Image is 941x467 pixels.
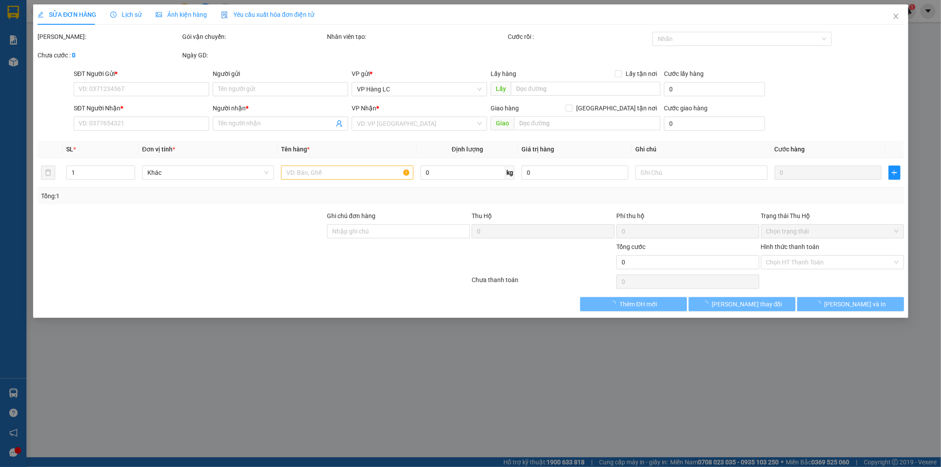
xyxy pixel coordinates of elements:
button: [PERSON_NAME] và In [797,297,904,311]
span: plus [889,169,900,176]
div: Nhân viên tạo: [327,32,506,41]
b: 0 [72,52,75,59]
span: kg [506,166,514,180]
div: Người gửi [213,69,348,79]
input: Cước giao hàng [664,117,765,131]
span: Khác [147,166,269,179]
div: Chưa thanh toán [471,275,615,290]
span: Định lượng [452,146,483,153]
div: Người nhận [213,103,348,113]
label: Ghi chú đơn hàng [327,212,375,219]
span: [PERSON_NAME] thay đổi [712,299,782,309]
span: VP Hàng LC [357,83,482,96]
span: Giao [490,116,514,130]
div: Trạng thái Thu Hộ [761,211,904,221]
span: SỬA ĐƠN HÀNG [37,11,96,18]
div: Phí thu hộ [616,211,759,224]
span: Ảnh kiện hàng [156,11,207,18]
span: Cước hàng [774,146,805,153]
div: Cước rồi : [507,32,650,41]
span: Lấy hàng [490,70,516,77]
button: Close [883,4,908,29]
button: plus [888,166,900,180]
button: Thêm ĐH mới [580,297,686,311]
span: Lấy tận nơi [622,69,660,79]
input: Cước lấy hàng [664,82,765,96]
span: Tổng cước [616,243,645,250]
img: icon [221,11,228,19]
span: edit [37,11,44,18]
span: Yêu cầu xuất hóa đơn điện tử [221,11,314,18]
label: Cước lấy hàng [664,70,704,77]
span: close [892,13,899,20]
button: delete [41,166,55,180]
span: Tên hàng [281,146,310,153]
span: VP Nhận [352,105,376,112]
div: Tổng: 1 [41,191,363,201]
div: VP gửi [352,69,487,79]
div: SĐT Người Nhận [74,103,209,113]
input: VD: Bàn, Ghế [281,166,413,180]
span: [PERSON_NAME] và In [824,299,886,309]
span: Lịch sử [110,11,142,18]
span: Chọn trạng thái [766,225,898,238]
span: clock-circle [110,11,116,18]
div: Gói vận chuyển: [182,32,325,41]
input: Dọc đường [510,82,660,96]
label: Cước giao hàng [664,105,708,112]
span: Đơn vị tính [142,146,175,153]
input: Ghi chú đơn hàng [327,224,470,238]
th: Ghi chú [632,141,771,158]
span: SL [66,146,73,153]
span: loading [702,301,712,307]
div: Chưa cước : [37,50,180,60]
div: [PERSON_NAME]: [37,32,180,41]
span: user-add [336,120,343,127]
span: Lấy [490,82,510,96]
span: Thu Hộ [471,212,491,219]
span: [GEOGRAPHIC_DATA] tận nơi [573,103,660,113]
input: 0 [774,166,881,180]
label: Hình thức thanh toán [761,243,819,250]
span: Giá trị hàng [521,146,554,153]
span: loading [610,301,619,307]
span: Giao hàng [490,105,518,112]
input: Ghi Chú [635,166,767,180]
input: Dọc đường [514,116,660,130]
button: [PERSON_NAME] thay đổi [688,297,795,311]
span: picture [156,11,162,18]
div: SĐT Người Gửi [74,69,209,79]
span: loading [814,301,824,307]
div: Ngày GD: [182,50,325,60]
span: Thêm ĐH mới [619,299,657,309]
